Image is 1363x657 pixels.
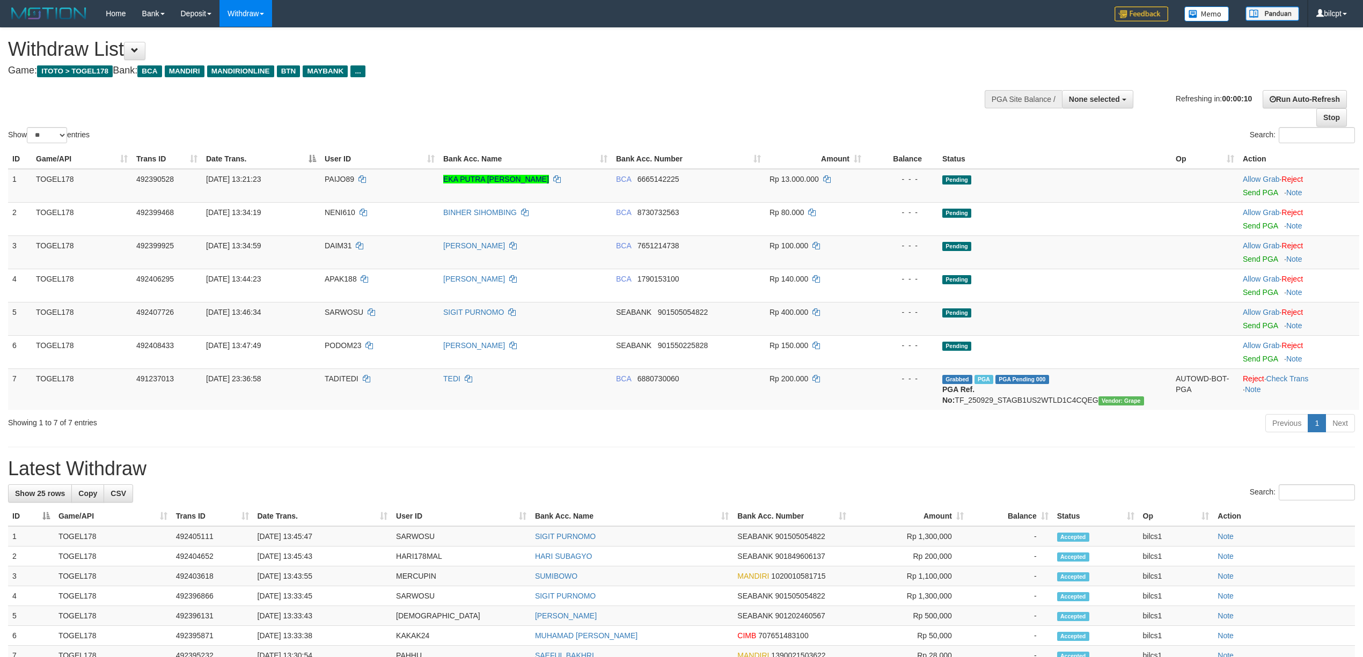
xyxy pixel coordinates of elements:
[207,65,274,77] span: MANDIRIONLINE
[15,489,65,498] span: Show 25 rows
[54,626,172,646] td: TOGEL178
[303,65,348,77] span: MAYBANK
[1239,335,1359,368] td: ·
[942,175,971,184] span: Pending
[32,169,132,203] td: TOGEL178
[37,65,113,77] span: ITOTO > TOGEL178
[1239,302,1359,335] td: ·
[202,149,320,169] th: Date Trans.: activate to sort column descending
[32,335,132,368] td: TOGEL178
[71,484,104,503] a: Copy
[443,208,517,217] a: BINHER SIHOMBING
[325,374,358,383] span: TADITEDI
[535,611,597,620] a: [PERSON_NAME]
[1053,506,1139,526] th: Status: activate to sort column ascending
[851,526,968,547] td: Rp 1,300,000
[325,308,363,316] span: SARWOSU
[851,606,968,626] td: Rp 500,000
[8,566,54,586] td: 3
[775,592,825,600] span: Copy 901505054822 to clipboard
[1243,374,1264,383] a: Reject
[942,275,971,284] span: Pending
[1218,592,1234,600] a: Note
[535,631,637,640] a: MUHAMAD [PERSON_NAME]
[54,606,172,626] td: TOGEL178
[136,275,174,283] span: 492406295
[172,566,253,586] td: 492403618
[1239,235,1359,269] td: ·
[1218,611,1234,620] a: Note
[253,626,392,646] td: [DATE] 13:33:38
[985,90,1062,108] div: PGA Site Balance /
[758,631,808,640] span: Copy 707651483100 to clipboard
[1057,632,1089,641] span: Accepted
[1325,414,1355,432] a: Next
[616,341,651,350] span: SEABANK
[172,526,253,547] td: 492405111
[350,65,365,77] span: ...
[1171,368,1239,410] td: AUTOWD-BOT-PGA
[1243,341,1279,350] a: Allow Grab
[54,506,172,526] th: Game/API: activate to sort column ascending
[535,552,592,560] a: HARI SUBAGYO
[942,308,971,318] span: Pending
[54,566,172,586] td: TOGEL178
[8,149,32,169] th: ID
[136,308,174,316] span: 492407726
[737,592,773,600] span: SEABANK
[32,202,132,235] td: TOGEL178
[1286,188,1302,197] a: Note
[1243,208,1279,217] a: Allow Grab
[172,606,253,626] td: 492396131
[616,374,631,383] span: BCA
[1115,6,1168,21] img: Feedback.jpg
[8,586,54,606] td: 4
[27,127,67,143] select: Showentries
[658,341,708,350] span: Copy 901550225828 to clipboard
[443,175,549,183] a: EKA PUTRA [PERSON_NAME]
[1243,175,1281,183] span: ·
[1281,275,1303,283] a: Reject
[1184,6,1229,21] img: Button%20Memo.svg
[770,275,808,283] span: Rp 140.000
[32,302,132,335] td: TOGEL178
[136,374,174,383] span: 491237013
[870,373,934,384] div: - - -
[1139,547,1214,566] td: bilcs1
[1245,385,1261,394] a: Note
[206,175,261,183] span: [DATE] 13:21:23
[658,308,708,316] span: Copy 901505054822 to clipboard
[1057,572,1089,581] span: Accepted
[32,149,132,169] th: Game/API: activate to sort column ascending
[1243,308,1279,316] a: Allow Grab
[1243,222,1278,230] a: Send PGA
[1243,308,1281,316] span: ·
[136,241,174,250] span: 492399925
[1239,149,1359,169] th: Action
[1281,208,1303,217] a: Reject
[8,302,32,335] td: 5
[1139,506,1214,526] th: Op: activate to sort column ascending
[851,626,968,646] td: Rp 50,000
[1281,241,1303,250] a: Reject
[968,566,1053,586] td: -
[443,275,505,283] a: [PERSON_NAME]
[253,606,392,626] td: [DATE] 13:33:43
[1239,202,1359,235] td: ·
[535,572,577,580] a: SUMIBOWO
[111,489,126,498] span: CSV
[775,552,825,560] span: Copy 901849606137 to clipboard
[443,308,504,316] a: SIGIT PURNOMO
[54,547,172,566] td: TOGEL178
[8,626,54,646] td: 6
[8,202,32,235] td: 2
[172,586,253,606] td: 492396866
[616,308,651,316] span: SEABANK
[1218,552,1234,560] a: Note
[637,241,679,250] span: Copy 7651214738 to clipboard
[1239,368,1359,410] td: · ·
[1239,169,1359,203] td: ·
[938,368,1171,410] td: TF_250929_STAGB1US2WTLD1C4CQEG
[1243,275,1279,283] a: Allow Grab
[870,174,934,184] div: - - -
